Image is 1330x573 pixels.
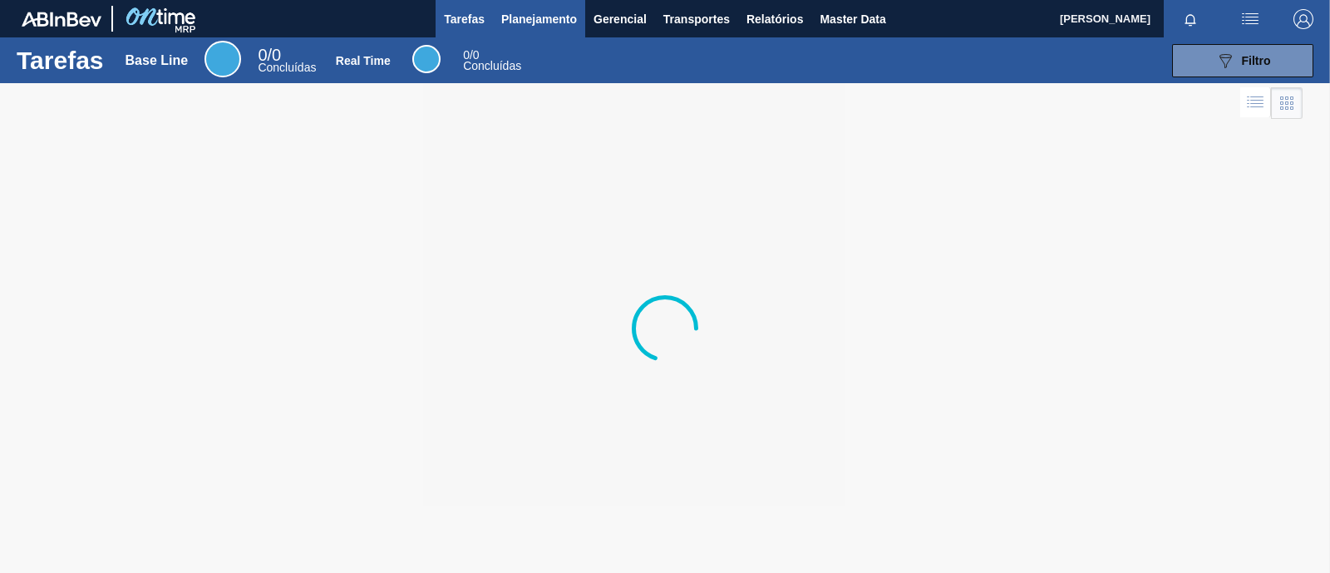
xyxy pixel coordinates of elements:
[594,9,647,29] span: Gerencial
[412,45,441,73] div: Real Time
[463,48,479,62] span: / 0
[501,9,577,29] span: Planejamento
[258,46,281,64] span: / 0
[663,9,730,29] span: Transportes
[22,12,101,27] img: TNhmsLtSVTkK8tSr43FrP2fwEKptu5GPRR3wAAAABJRU5ErkJggg==
[1242,54,1271,67] span: Filtro
[1164,7,1217,31] button: Notificações
[258,46,267,64] span: 0
[126,53,189,68] div: Base Line
[1293,9,1313,29] img: Logout
[1172,44,1313,77] button: Filtro
[820,9,885,29] span: Master Data
[1240,9,1260,29] img: userActions
[746,9,803,29] span: Relatórios
[258,61,316,74] span: Concluídas
[336,54,391,67] div: Real Time
[258,48,316,73] div: Base Line
[463,59,521,72] span: Concluídas
[463,48,470,62] span: 0
[444,9,485,29] span: Tarefas
[17,51,104,70] h1: Tarefas
[204,41,241,77] div: Base Line
[463,50,521,72] div: Real Time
